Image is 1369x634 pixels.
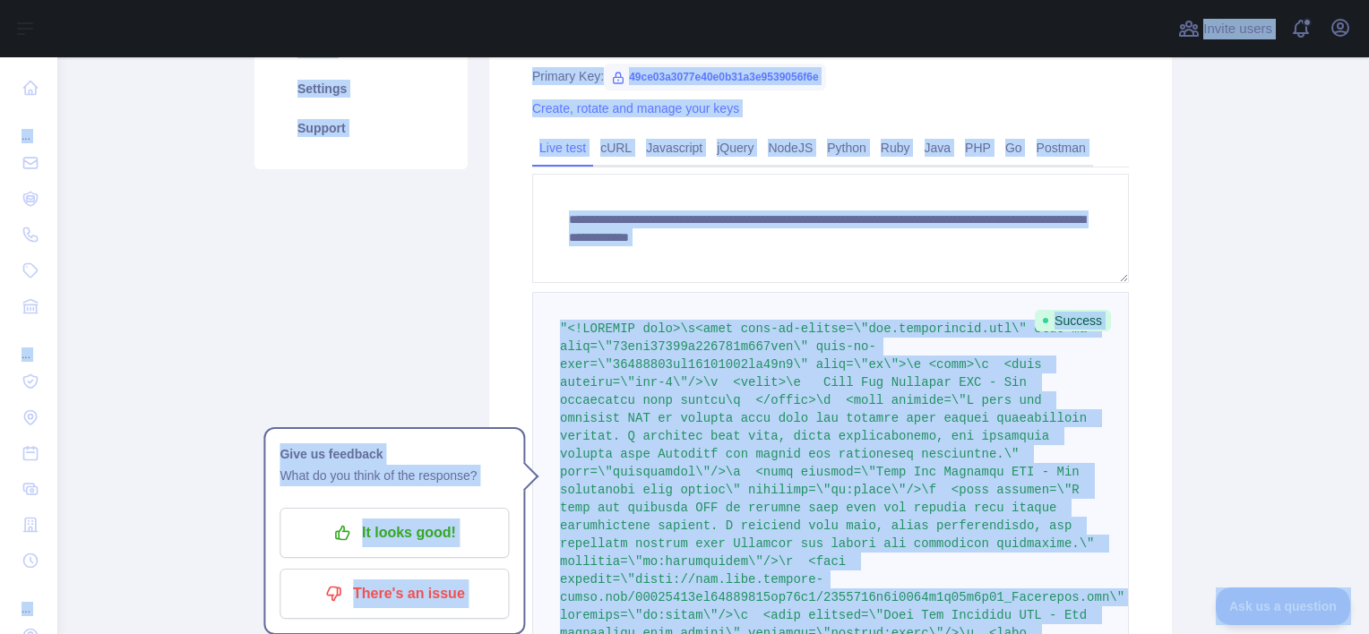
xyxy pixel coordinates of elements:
[604,64,826,90] span: 49ce03a3077e40e0b31a3e9539056f6e
[917,133,959,162] a: Java
[958,133,998,162] a: PHP
[639,133,710,162] a: Javascript
[1035,310,1111,331] span: Success
[1216,587,1351,625] iframe: Toggle Customer Support
[593,133,639,162] a: cURL
[14,326,43,362] div: ...
[874,133,917,162] a: Ruby
[1175,14,1276,43] button: Invite users
[280,443,509,465] h1: Give us feedback
[532,101,739,116] a: Create, rotate and manage your keys
[280,508,509,558] button: It looks good!
[820,133,874,162] a: Python
[532,133,593,162] a: Live test
[14,580,43,616] div: ...
[280,465,509,486] p: What do you think of the response?
[293,578,495,609] p: There's an issue
[998,133,1029,162] a: Go
[1203,19,1272,39] span: Invite users
[761,133,820,162] a: NodeJS
[532,67,1129,85] div: Primary Key:
[293,518,495,548] p: It looks good!
[276,108,446,148] a: Support
[14,107,43,143] div: ...
[280,569,509,619] button: There's an issue
[710,133,761,162] a: jQuery
[1029,133,1093,162] a: Postman
[276,69,446,108] a: Settings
